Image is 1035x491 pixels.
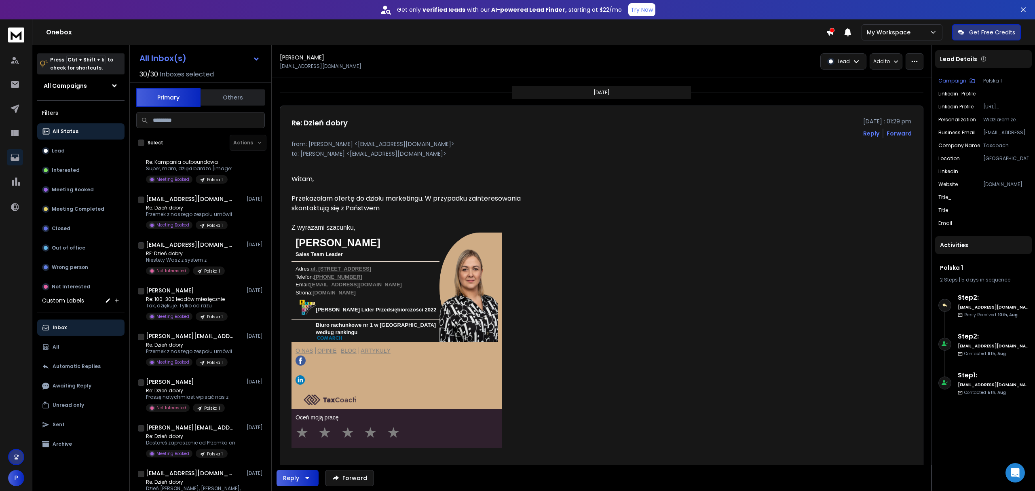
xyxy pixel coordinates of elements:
[53,363,101,370] p: Automatic Replies
[631,6,653,14] p: Try Now
[146,303,228,309] p: Tak, dziękuje. Tylko od razu
[938,91,976,97] p: Linkedin_Profile
[296,356,307,366] img: facebook
[37,107,125,119] h3: Filters
[46,28,826,37] h1: Onebox
[247,241,265,248] p: [DATE]
[938,207,948,214] p: title
[364,424,377,441] a: ★
[44,82,87,90] h1: All Campaigns
[983,129,1029,136] p: [EMAIL_ADDRESS][DOMAIN_NAME]
[207,177,223,183] p: Polska 1
[37,397,125,413] button: Unread only
[296,290,313,296] span: Strona:
[37,123,125,140] button: All Status
[146,440,235,446] p: Dostałeś zaproszenie od Przemka on
[146,257,225,263] p: Niestety Wasz z system z
[136,88,201,107] button: Primary
[146,378,194,386] h1: [PERSON_NAME]
[940,264,1027,272] h1: Polska 1
[146,469,235,477] h1: [EMAIL_ADDRESS][DOMAIN_NAME]
[133,50,266,66] button: All Inbox(s)
[53,324,67,331] p: Inbox
[969,28,1015,36] p: Get Free Credits
[53,128,78,135] p: All Status
[207,222,223,229] p: Polska 1
[204,405,220,411] p: Polska 1
[291,224,355,231] font: Z wyrazami szacunku,
[52,245,85,251] p: Out of office
[296,266,311,272] span: Adres:
[296,424,308,441] a: ★
[156,176,189,182] p: Meeting Booked
[952,24,1021,40] button: Get Free Credits
[247,333,265,339] p: [DATE]
[42,296,84,305] h3: Custom Labels
[156,222,189,228] p: Meeting Booked
[247,470,265,476] p: [DATE]
[146,195,235,203] h1: [EMAIL_ADDRESS][DOMAIN_NAME] +1
[291,140,912,148] p: from: [PERSON_NAME] <[EMAIL_ADDRESS][DOMAIN_NAME]>
[146,332,235,340] h1: [PERSON_NAME][EMAIL_ADDRESS][PERSON_NAME]
[247,287,265,294] p: [DATE]
[998,312,1018,318] span: 10th, Aug
[988,351,1006,357] span: 8th, Aug
[37,358,125,375] button: Automatic Replies
[53,402,84,408] p: Unread only
[983,142,1029,149] p: Taxcoach
[156,268,186,274] p: Not Interested
[296,347,316,354] a: O NAS
[156,451,189,457] p: Meeting Booked
[938,194,951,201] p: Title_
[317,347,339,354] a: OPINIE
[873,58,890,65] p: Add to
[958,382,1029,388] h6: [EMAIL_ADDRESS][DOMAIN_NAME]
[940,55,977,63] p: Lead Details
[156,359,189,365] p: Meeting Booked
[291,249,439,262] div: Sales Team Leader
[291,150,912,158] p: to: [PERSON_NAME] <[EMAIL_ADDRESS][DOMAIN_NAME]>
[280,53,324,61] h1: [PERSON_NAME]
[938,142,980,149] p: Company Name
[316,302,439,314] p: [PERSON_NAME] Lider Przedsiębiorczości 2022
[983,78,1029,84] p: Polska 1
[313,290,356,296] a: [DOMAIN_NAME]
[53,344,59,350] p: All
[341,424,354,441] a: ★
[8,470,24,486] button: P
[283,474,299,482] div: Reply
[52,225,70,232] p: Closed
[887,129,912,138] div: Forward
[66,55,106,64] span: Ctrl + Shift + k
[940,277,1027,283] div: |
[311,266,372,272] a: ul. [STREET_ADDRESS]
[8,28,24,42] img: logo
[983,116,1029,123] p: Widziałem że współpracowaliście z Gorilla Sports.
[318,424,331,441] a: ★
[146,479,243,485] p: Re: Dzień dobry
[296,281,310,288] span: Email:
[52,148,65,154] p: Lead
[37,78,125,94] button: All Campaigns
[325,470,374,486] button: Forward
[207,360,223,366] p: Polska 1
[247,424,265,431] p: [DATE]
[316,336,342,340] img: logo comarch
[37,259,125,275] button: Wrong person
[439,241,502,342] img: Beata Baranowska
[940,276,958,283] span: 2 Steps
[938,116,976,123] p: Personalization
[277,470,319,486] button: Reply
[296,375,307,385] img: linkedin
[207,451,223,457] p: Polska 1
[146,423,235,432] h1: [PERSON_NAME][EMAIL_ADDRESS][DOMAIN_NAME]
[983,181,1029,188] p: [DOMAIN_NAME]
[361,347,397,354] a: ARTYKUŁY
[146,211,232,218] p: Przemek z naszego zespołu umówił
[201,89,265,106] button: Others
[37,182,125,198] button: Meeting Booked
[146,348,232,355] p: Przemek z naszego zespołu umówił
[146,433,235,440] p: Re: Dzień dobry
[983,155,1029,162] p: [GEOGRAPHIC_DATA]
